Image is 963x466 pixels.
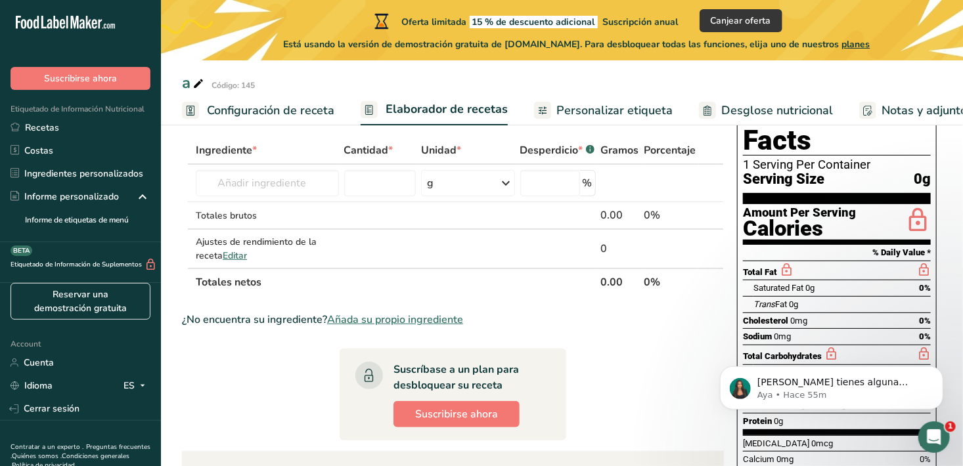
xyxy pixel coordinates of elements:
[919,331,931,341] span: 0%
[193,268,598,295] th: Totales netos
[842,38,870,51] span: planes
[790,316,807,326] span: 0mg
[11,374,53,397] a: Idioma
[11,283,150,320] a: Reservar una demostración gratuita
[753,283,803,293] span: Saturated Fat
[811,438,833,448] span: 0mcg
[918,421,950,453] iframe: Intercom live chat
[598,268,642,295] th: 0.00
[421,142,461,158] span: Unidad
[919,316,931,326] span: 0%
[743,207,856,219] div: Amount Per Serving
[361,95,508,126] a: Elaborador de recetas
[223,249,247,262] span: Editar
[743,245,931,261] section: % Daily Value *
[945,421,956,432] span: 1
[470,16,598,28] span: 15 % de descuento adicional
[721,102,833,119] span: Desglose nutricional
[601,207,639,223] div: 0.00
[914,171,931,188] span: 0g
[284,37,870,51] span: Está usando la versión de demostración gratuita de [DOMAIN_NAME]. Para desbloquear todas las func...
[11,442,83,452] a: Contratar a un experto .
[534,96,673,125] a: Personalizar etiqueta
[11,67,150,90] button: Suscribirse ahora
[774,331,791,341] span: 0mg
[743,331,772,341] span: Sodium
[700,9,782,32] button: Canjear oferta
[743,95,931,156] h1: Nutrition Facts
[743,158,931,171] div: 1 Serving Per Container
[393,401,520,427] button: Suscribirse ahora
[644,142,696,158] span: Porcentaje
[805,283,815,293] span: 0g
[700,339,963,431] iframe: Intercom notifications mensaje
[603,16,679,28] span: Suscripción anual
[601,142,639,158] span: Gramos
[196,209,338,222] div: Totales brutos
[11,442,150,461] a: Preguntas frecuentes .
[743,171,824,188] span: Serving Size
[344,142,393,158] span: Cantidad
[520,142,594,158] div: Desperdicio
[699,96,833,125] a: Desglose nutricional
[427,175,434,191] div: g
[372,13,679,29] div: Oferta limitada
[642,268,699,295] th: 0%
[196,170,338,196] input: Añadir ingrediente
[12,452,62,461] a: Quiénes somos .
[212,79,255,91] div: Código: 145
[196,142,257,158] span: Ingrediente
[182,312,724,328] div: ¿No encuentra su ingrediente?
[776,454,794,464] span: 0mg
[123,378,150,394] div: ES
[182,71,206,95] div: a
[743,454,774,464] span: Calcium
[753,299,787,309] span: Fat
[182,96,334,125] a: Configuración de receta
[556,102,673,119] span: Personalizar etiqueta
[711,14,771,28] span: Canjear oferta
[789,299,798,309] span: 0g
[743,267,777,277] span: Total Fat
[196,235,338,263] div: Ajustes de rendimiento de la receta
[743,438,809,448] span: [MEDICAL_DATA]
[11,245,32,256] div: BETA
[11,190,119,203] div: Informe personalizado
[415,406,498,422] span: Suscribirse ahora
[393,362,540,393] div: Suscríbase a un plan para desbloquear su receta
[207,102,334,119] span: Configuración de receta
[743,316,788,326] span: Cholesterol
[919,283,931,293] span: 0%
[601,241,639,257] div: 0
[644,207,696,223] div: 0%
[386,100,508,118] span: Elaborador de recetas
[920,454,931,464] span: 0%
[327,312,463,328] span: Añada su propio ingrediente
[44,72,117,85] span: Suscribirse ahora
[753,299,775,309] i: Trans
[743,219,856,238] div: Calories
